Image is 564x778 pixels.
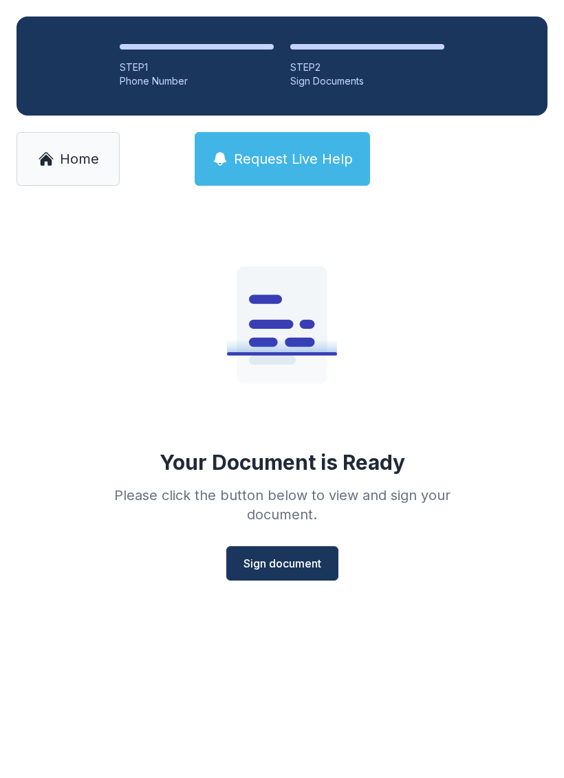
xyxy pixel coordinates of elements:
div: STEP 2 [290,61,444,74]
div: Please click the button below to view and sign your document. [84,486,480,524]
span: Home [60,149,99,169]
span: Request Live Help [234,149,353,169]
div: Sign Documents [290,74,444,88]
span: Sign document [243,555,321,572]
div: STEP 1 [120,61,274,74]
div: Phone Number [120,74,274,88]
div: Your Document is Ready [160,450,405,475]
